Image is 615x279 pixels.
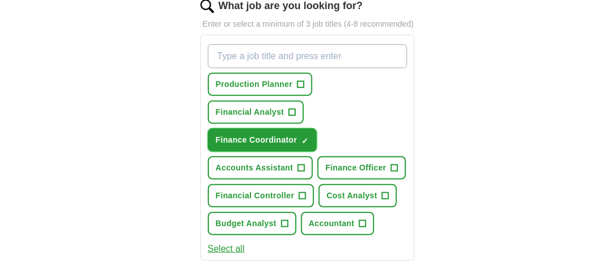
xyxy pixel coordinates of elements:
[309,218,355,230] span: Accountant
[200,18,415,30] p: Enter or select a minimum of 3 job titles (4-8 recommended)
[301,212,375,235] button: Accountant
[208,156,313,180] button: Accounts Assistant
[208,44,408,68] input: Type a job title and press enter
[216,190,294,202] span: Financial Controller
[216,134,298,146] span: Finance Coordinator
[216,162,293,174] span: Accounts Assistant
[317,156,406,180] button: Finance Officer
[208,242,245,256] button: Select all
[208,184,314,207] button: Financial Controller
[216,106,285,118] span: Financial Analyst
[216,218,277,230] span: Budget Analyst
[325,162,386,174] span: Finance Officer
[208,212,296,235] button: Budget Analyst
[319,184,397,207] button: Cost Analyst
[216,78,292,90] span: Production Planner
[302,136,308,145] span: ✓
[208,101,304,124] button: Financial Analyst
[327,190,377,202] span: Cost Analyst
[208,128,317,152] button: Finance Coordinator✓
[208,73,312,96] button: Production Planner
